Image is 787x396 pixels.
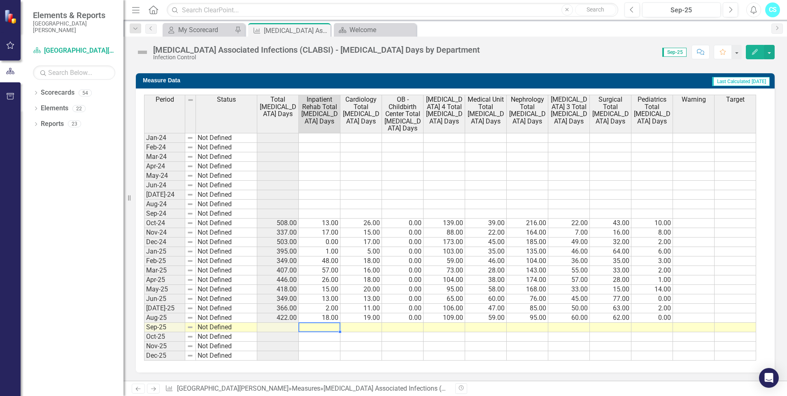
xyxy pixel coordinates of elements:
[548,266,590,275] td: 55.00
[340,275,382,285] td: 18.00
[424,228,465,238] td: 88.00
[507,247,548,256] td: 135.00
[726,96,745,103] span: Target
[425,96,463,125] span: [MEDICAL_DATA] 4 Total [MEDICAL_DATA] Days
[382,294,424,304] td: 0.00
[633,96,671,125] span: Pediatrics Total [MEDICAL_DATA] Days
[465,228,507,238] td: 22.00
[340,313,382,323] td: 19.00
[144,256,185,266] td: Feb-25
[177,384,289,392] a: [GEOGRAPHIC_DATA][PERSON_NAME]
[467,96,505,125] span: Medical Unit Total [MEDICAL_DATA] Days
[299,294,340,304] td: 13.00
[196,133,257,143] td: Not Defined
[33,65,115,80] input: Search Below...
[196,209,257,219] td: Not Defined
[424,256,465,266] td: 59.00
[299,256,340,266] td: 48.00
[550,96,588,125] span: [MEDICAL_DATA] 3 Total [MEDICAL_DATA] Days
[257,285,299,294] td: 418.00
[765,2,780,17] button: CS
[187,172,193,179] img: 8DAGhfEEPCf229AAAAAElFTkSuQmCC
[41,104,68,113] a: Elements
[156,96,174,103] span: Period
[590,256,631,266] td: 35.00
[299,285,340,294] td: 15.00
[299,266,340,275] td: 57.00
[340,256,382,266] td: 18.00
[257,275,299,285] td: 446.00
[590,247,631,256] td: 64.00
[187,333,193,340] img: 8DAGhfEEPCf229AAAAAElFTkSuQmCC
[144,152,185,162] td: Mar-24
[196,256,257,266] td: Not Defined
[299,219,340,228] td: 13.00
[465,285,507,294] td: 58.00
[548,304,590,313] td: 50.00
[196,275,257,285] td: Not Defined
[591,96,629,125] span: Surgical Total [MEDICAL_DATA] Days
[33,10,115,20] span: Elements & Reports
[424,266,465,275] td: 73.00
[590,285,631,294] td: 15.00
[153,54,480,61] div: Infection Control
[382,228,424,238] td: 0.00
[631,256,673,266] td: 3.00
[424,247,465,256] td: 103.00
[631,219,673,228] td: 10.00
[662,48,687,57] span: Sep-25
[187,239,193,245] img: 8DAGhfEEPCf229AAAAAElFTkSuQmCC
[548,275,590,285] td: 57.00
[187,296,193,302] img: 8DAGhfEEPCf229AAAAAElFTkSuQmCC
[507,256,548,266] td: 104.00
[590,228,631,238] td: 16.00
[340,247,382,256] td: 5.00
[187,182,193,189] img: 8DAGhfEEPCf229AAAAAElFTkSuQmCC
[144,266,185,275] td: Mar-25
[507,266,548,275] td: 143.00
[590,219,631,228] td: 43.00
[196,285,257,294] td: Not Defined
[507,285,548,294] td: 168.00
[187,97,194,103] img: 8DAGhfEEPCf229AAAAAElFTkSuQmCC
[144,275,185,285] td: Apr-25
[587,6,604,13] span: Search
[299,313,340,323] td: 18.00
[33,20,115,34] small: [GEOGRAPHIC_DATA][PERSON_NAME]
[300,96,338,125] span: Inpatient Rehab Total [MEDICAL_DATA] Days
[187,258,193,264] img: 8DAGhfEEPCf229AAAAAElFTkSuQmCC
[507,275,548,285] td: 174.00
[349,25,414,35] div: Welcome
[382,275,424,285] td: 0.00
[299,228,340,238] td: 17.00
[257,266,299,275] td: 407.00
[257,228,299,238] td: 337.00
[548,247,590,256] td: 46.00
[465,266,507,275] td: 28.00
[196,247,257,256] td: Not Defined
[257,247,299,256] td: 395.00
[144,342,185,351] td: Nov-25
[257,219,299,228] td: 508.00
[631,275,673,285] td: 1.00
[257,313,299,323] td: 422.00
[68,121,81,128] div: 23
[41,88,75,98] a: Scorecards
[382,256,424,266] td: 0.00
[144,171,185,181] td: May-24
[187,277,193,283] img: 8DAGhfEEPCf229AAAAAElFTkSuQmCC
[465,219,507,228] td: 39.00
[196,162,257,171] td: Not Defined
[548,238,590,247] td: 49.00
[631,294,673,304] td: 0.00
[187,305,193,312] img: 8DAGhfEEPCf229AAAAAElFTkSuQmCC
[144,304,185,313] td: [DATE]-25
[4,9,19,24] img: ClearPoint Strategy
[257,304,299,313] td: 366.00
[187,286,193,293] img: 8DAGhfEEPCf229AAAAAElFTkSuQmCC
[340,219,382,228] td: 26.00
[144,190,185,200] td: [DATE]-24
[144,351,185,361] td: Dec-25
[144,285,185,294] td: May-25
[196,238,257,247] td: Not Defined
